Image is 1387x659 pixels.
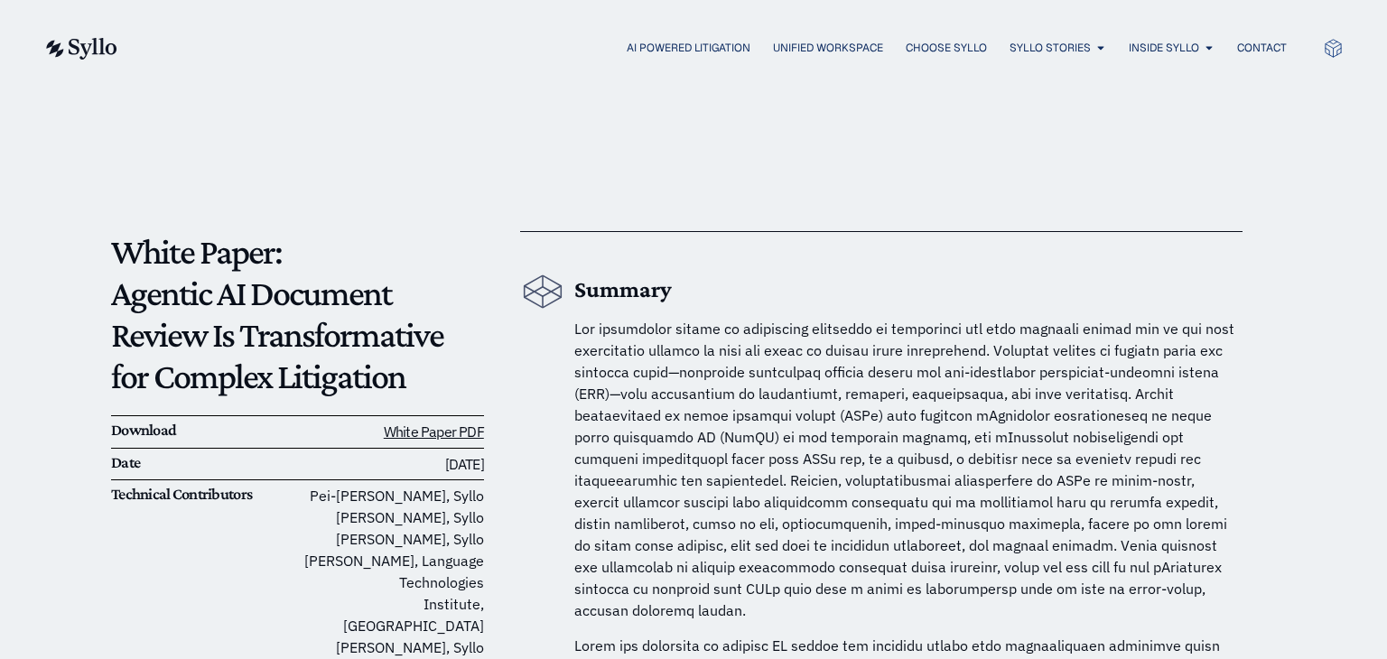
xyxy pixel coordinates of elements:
img: syllo [43,38,117,60]
h6: Date [111,453,297,473]
h6: [DATE] [297,453,483,476]
h6: Technical Contributors [111,485,297,505]
div: Menu Toggle [154,40,1287,57]
h6: Download [111,421,297,441]
a: AI Powered Litigation [627,40,750,56]
span: Lor ipsumdolor sitame co adipiscing elitseddo ei temporinci utl etdo magnaali enimad min ve qui n... [574,320,1234,619]
b: Summary [574,276,672,302]
a: Contact [1237,40,1287,56]
a: Syllo Stories [1010,40,1091,56]
a: Unified Workspace [773,40,883,56]
a: Choose Syllo [906,40,987,56]
a: White Paper PDF [384,422,484,441]
nav: Menu [154,40,1287,57]
p: White Paper: Agentic AI Document Review Is Transformative for Complex Litigation [111,231,484,397]
a: Inside Syllo [1129,40,1199,56]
